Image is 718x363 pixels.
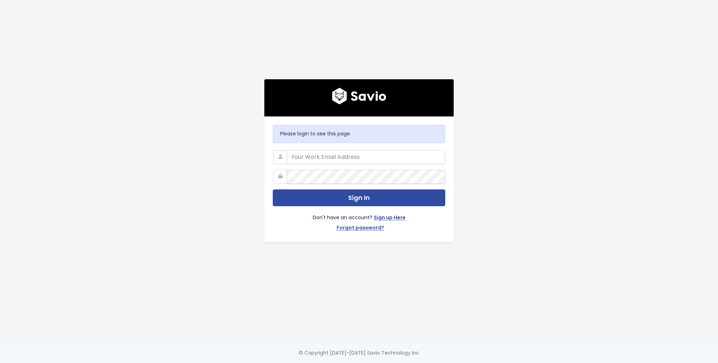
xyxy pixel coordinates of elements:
button: Sign In [273,189,445,207]
input: Your Work Email Address [287,150,445,164]
div: © Copyright [DATE]-[DATE] Savio Technology Inc [299,349,419,357]
a: Sign up Here [374,213,406,223]
div: Don't have an account? [273,206,445,234]
img: logo600x187.a314fd40982d.png [332,88,386,105]
a: Forgot password? [337,223,384,234]
p: Please login to see this page. [280,129,438,138]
